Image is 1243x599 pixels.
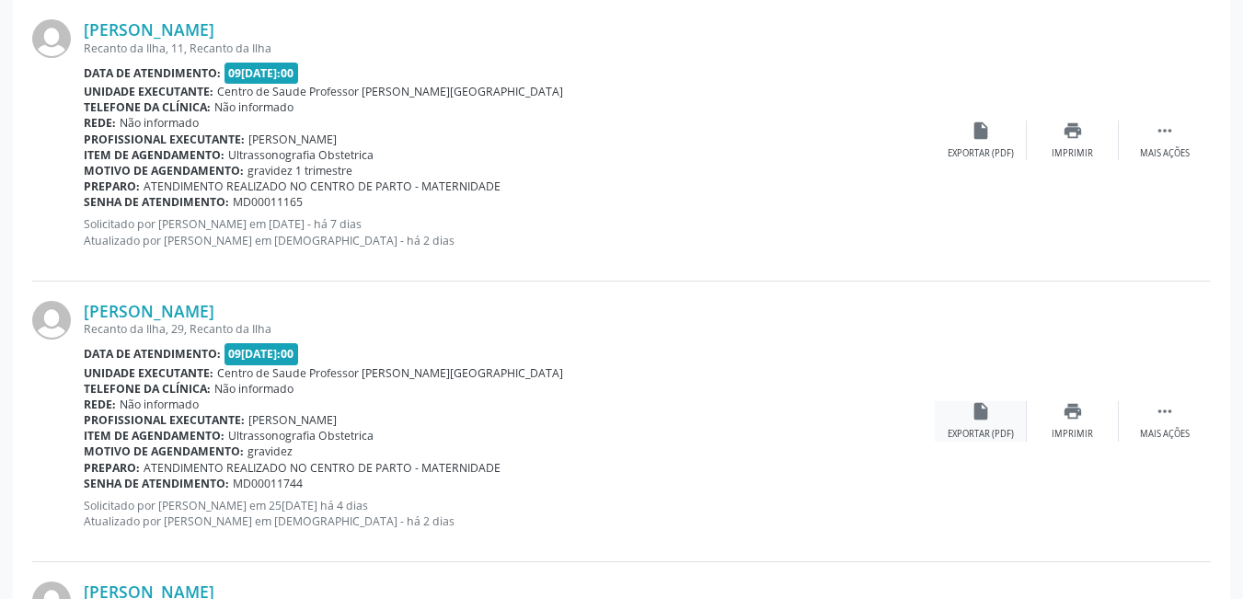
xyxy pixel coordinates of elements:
[1140,428,1190,441] div: Mais ações
[84,84,213,99] b: Unidade executante:
[971,401,991,421] i: insert_drive_file
[248,132,337,147] span: [PERSON_NAME]
[84,381,211,397] b: Telefone da clínica:
[120,397,199,412] span: Não informado
[217,84,563,99] span: Centro de Saude Professor [PERSON_NAME][GEOGRAPHIC_DATA]
[84,40,935,56] div: Recanto da Ilha, 11, Recanto da Ilha
[214,99,293,115] span: Não informado
[144,179,501,194] span: ATENDIMENTO REALIZADO NO CENTRO DE PARTO - MATERNIDADE
[1063,401,1083,421] i: print
[217,365,563,381] span: Centro de Saude Professor [PERSON_NAME][GEOGRAPHIC_DATA]
[84,443,244,459] b: Motivo de agendamento:
[1063,121,1083,141] i: print
[247,163,352,179] span: gravidez 1 trimestre
[1052,428,1093,441] div: Imprimir
[247,443,293,459] span: gravidez
[971,121,991,141] i: insert_drive_file
[948,147,1014,160] div: Exportar (PDF)
[32,19,71,58] img: img
[84,301,214,321] a: [PERSON_NAME]
[84,365,213,381] b: Unidade executante:
[1052,147,1093,160] div: Imprimir
[84,147,224,163] b: Item de agendamento:
[120,115,199,131] span: Não informado
[224,343,299,364] span: 09[DATE]:00
[84,216,935,248] p: Solicitado por [PERSON_NAME] em [DATE] - há 7 dias Atualizado por [PERSON_NAME] em [DEMOGRAPHIC_D...
[233,194,303,210] span: MD00011165
[32,301,71,340] img: img
[1140,147,1190,160] div: Mais ações
[228,428,374,443] span: Ultrassonografia Obstetrica
[214,381,293,397] span: Não informado
[84,163,244,179] b: Motivo de agendamento:
[84,19,214,40] a: [PERSON_NAME]
[233,476,303,491] span: MD00011744
[1155,121,1175,141] i: 
[84,428,224,443] b: Item de agendamento:
[84,397,116,412] b: Rede:
[84,321,935,337] div: Recanto da Ilha, 29, Recanto da Ilha
[84,132,245,147] b: Profissional executante:
[84,460,140,476] b: Preparo:
[84,194,229,210] b: Senha de atendimento:
[948,428,1014,441] div: Exportar (PDF)
[84,412,245,428] b: Profissional executante:
[84,99,211,115] b: Telefone da clínica:
[228,147,374,163] span: Ultrassonografia Obstetrica
[84,476,229,491] b: Senha de atendimento:
[1155,401,1175,421] i: 
[84,498,935,529] p: Solicitado por [PERSON_NAME] em 25[DATE] há 4 dias Atualizado por [PERSON_NAME] em [DEMOGRAPHIC_D...
[84,65,221,81] b: Data de atendimento:
[144,460,501,476] span: ATENDIMENTO REALIZADO NO CENTRO DE PARTO - MATERNIDADE
[224,63,299,84] span: 09[DATE]:00
[84,115,116,131] b: Rede:
[84,179,140,194] b: Preparo:
[248,412,337,428] span: [PERSON_NAME]
[84,346,221,362] b: Data de atendimento:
